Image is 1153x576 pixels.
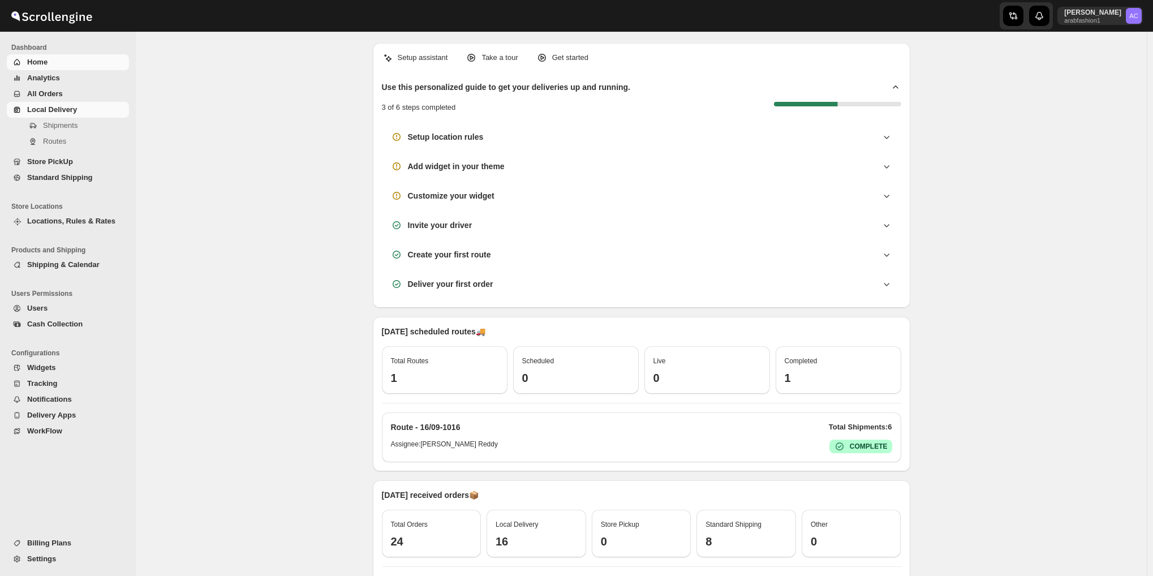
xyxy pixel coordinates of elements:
[408,220,472,231] h3: Invite your driver
[7,86,129,102] button: All Orders
[785,357,818,365] span: Completed
[601,535,682,548] h3: 0
[391,422,461,433] h2: Route - 16/09-1016
[382,102,456,113] p: 3 of 6 steps completed
[811,521,828,528] span: Other
[27,89,63,98] span: All Orders
[705,521,762,528] span: Standard Shipping
[496,521,538,528] span: Local Delivery
[1129,12,1138,19] text: AC
[27,105,77,114] span: Local Delivery
[391,521,428,528] span: Total Orders
[11,349,130,358] span: Configurations
[408,190,494,201] h3: Customize your widget
[27,427,62,435] span: WorkFlow
[552,52,588,63] p: Get started
[1126,8,1142,24] span: Abizer Chikhly
[382,81,631,93] h2: Use this personalized guide to get your deliveries up and running.
[408,161,505,172] h3: Add widget in your theme
[7,551,129,567] button: Settings
[829,422,892,433] p: Total Shipments: 6
[398,52,448,63] p: Setup assistant
[653,357,666,365] span: Live
[1064,17,1121,24] p: arabfashion1
[27,157,73,166] span: Store PickUp
[43,137,66,145] span: Routes
[7,392,129,407] button: Notifications
[7,213,129,229] button: Locations, Rules & Rates
[382,489,901,501] p: [DATE] received orders 📦
[7,54,129,70] button: Home
[9,2,94,30] img: ScrollEngine
[11,246,130,255] span: Products and Shipping
[27,304,48,312] span: Users
[382,326,901,337] p: [DATE] scheduled routes 🚚
[43,121,78,130] span: Shipments
[1064,8,1121,17] p: [PERSON_NAME]
[11,202,130,211] span: Store Locations
[391,535,472,548] h3: 24
[27,539,71,547] span: Billing Plans
[7,407,129,423] button: Delivery Apps
[408,131,484,143] h3: Setup location rules
[27,363,55,372] span: Widgets
[1057,7,1143,25] button: User menu
[481,52,518,63] p: Take a tour
[11,43,130,52] span: Dashboard
[522,371,630,385] h3: 0
[27,320,83,328] span: Cash Collection
[27,74,60,82] span: Analytics
[7,360,129,376] button: Widgets
[27,260,100,269] span: Shipping & Calendar
[27,173,93,182] span: Standard Shipping
[496,535,577,548] h3: 16
[811,535,892,548] h3: 0
[27,379,57,388] span: Tracking
[785,371,892,385] h3: 1
[27,58,48,66] span: Home
[391,357,429,365] span: Total Routes
[653,371,761,385] h3: 0
[601,521,639,528] span: Store Pickup
[7,535,129,551] button: Billing Plans
[7,134,129,149] button: Routes
[27,411,76,419] span: Delivery Apps
[391,440,498,453] h6: Assignee: [PERSON_NAME] Reddy
[391,371,498,385] h3: 1
[408,249,491,260] h3: Create your first route
[7,257,129,273] button: Shipping & Calendar
[27,217,115,225] span: Locations, Rules & Rates
[7,316,129,332] button: Cash Collection
[408,278,493,290] h3: Deliver your first order
[7,376,129,392] button: Tracking
[27,554,56,563] span: Settings
[7,300,129,316] button: Users
[705,535,787,548] h3: 8
[27,395,72,403] span: Notifications
[7,118,129,134] button: Shipments
[7,423,129,439] button: WorkFlow
[850,442,888,450] b: COMPLETE
[11,289,130,298] span: Users Permissions
[7,70,129,86] button: Analytics
[522,357,554,365] span: Scheduled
